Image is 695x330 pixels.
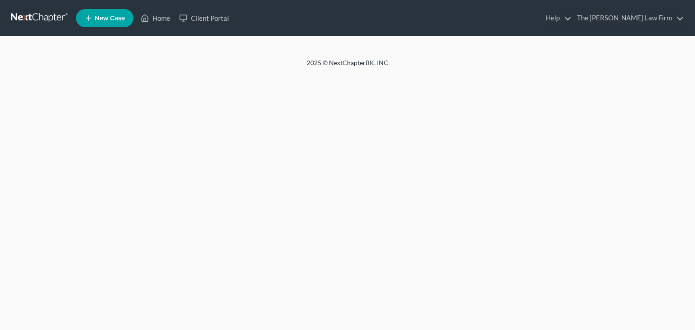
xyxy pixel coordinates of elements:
a: Client Portal [175,10,233,26]
a: Home [136,10,175,26]
div: 2025 © NextChapterBK, INC [90,58,605,75]
a: Help [541,10,571,26]
a: The [PERSON_NAME] Law Firm [572,10,684,26]
new-legal-case-button: New Case [76,9,133,27]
